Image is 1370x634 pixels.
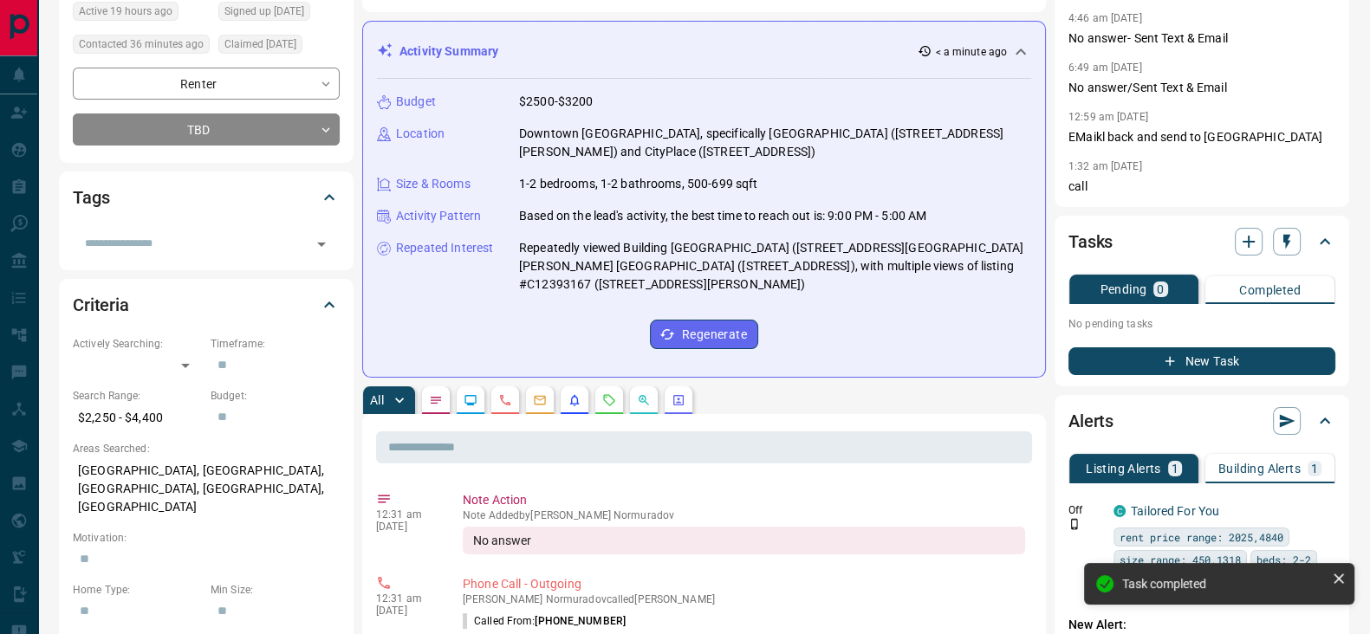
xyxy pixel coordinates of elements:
[498,393,512,407] svg: Calls
[1068,79,1335,97] p: No answer/Sent Text & Email
[1068,400,1335,442] div: Alerts
[1120,551,1241,568] span: size range: 450,1318
[1068,502,1103,518] p: Off
[211,388,340,404] p: Budget:
[1114,505,1126,517] div: condos.ca
[519,93,593,111] p: $2500-$3200
[1120,528,1283,546] span: rent price range: 2025,4840
[463,613,626,629] p: Called From:
[370,394,384,406] p: All
[602,393,616,407] svg: Requests
[73,336,202,352] p: Actively Searching:
[568,393,581,407] svg: Listing Alerts
[399,42,498,61] p: Activity Summary
[1068,12,1142,24] p: 4:46 am [DATE]
[73,456,340,521] p: [GEOGRAPHIC_DATA], [GEOGRAPHIC_DATA], [GEOGRAPHIC_DATA], [GEOGRAPHIC_DATA], [GEOGRAPHIC_DATA]
[464,393,477,407] svg: Lead Browsing Activity
[1131,504,1219,518] a: Tailored For You
[73,388,202,404] p: Search Range:
[73,582,202,598] p: Home Type:
[637,393,651,407] svg: Opportunities
[1172,463,1178,475] p: 1
[672,393,685,407] svg: Agent Actions
[1122,577,1325,591] div: Task completed
[73,113,340,146] div: TBD
[309,232,334,256] button: Open
[1068,221,1335,262] div: Tasks
[1068,616,1335,634] p: New Alert:
[224,3,304,20] span: Signed up [DATE]
[376,592,437,605] p: 12:31 am
[376,508,437,521] p: 12:31 am
[79,3,172,20] span: Active 19 hours ago
[73,441,340,456] p: Areas Searched:
[1068,518,1081,530] svg: Push Notification Only
[463,509,1025,521] p: Note Added by [PERSON_NAME] Normuradov
[1218,463,1301,475] p: Building Alerts
[1068,407,1114,435] h2: Alerts
[396,93,436,111] p: Budget
[650,320,758,349] button: Regenerate
[73,530,340,546] p: Motivation:
[535,615,626,627] span: [PHONE_NUMBER]
[519,175,757,193] p: 1-2 bedrooms, 1-2 bathrooms, 500-699 sqft
[1256,551,1311,568] span: beds: 2-2
[1068,347,1335,375] button: New Task
[377,36,1031,68] div: Activity Summary< a minute ago
[1311,463,1318,475] p: 1
[519,125,1031,161] p: Downtown [GEOGRAPHIC_DATA], specifically [GEOGRAPHIC_DATA] ([STREET_ADDRESS][PERSON_NAME]) and Ci...
[519,239,1031,294] p: Repeatedly viewed Building [GEOGRAPHIC_DATA] ([STREET_ADDRESS][GEOGRAPHIC_DATA][PERSON_NAME] [GEO...
[73,291,129,319] h2: Criteria
[73,284,340,326] div: Criteria
[376,605,437,617] p: [DATE]
[1100,283,1146,295] p: Pending
[396,175,471,193] p: Size & Rooms
[1239,284,1301,296] p: Completed
[218,35,340,59] div: Tue Aug 26 2025
[1086,463,1161,475] p: Listing Alerts
[935,44,1007,60] p: < a minute ago
[1068,61,1142,74] p: 6:49 am [DATE]
[533,393,547,407] svg: Emails
[463,593,1025,605] p: [PERSON_NAME] Normuradov called [PERSON_NAME]
[1068,178,1335,196] p: call
[396,125,445,143] p: Location
[211,582,340,598] p: Min Size:
[1068,160,1142,172] p: 1:32 am [DATE]
[73,68,340,100] div: Renter
[396,239,493,257] p: Repeated Interest
[519,207,926,225] p: Based on the lead's activity, the best time to reach out is: 9:00 PM - 5:00 AM
[218,2,340,26] div: Fri Aug 22 2025
[224,36,296,53] span: Claimed [DATE]
[211,336,340,352] p: Timeframe:
[1068,311,1335,337] p: No pending tasks
[73,404,202,432] p: $2,250 - $4,400
[1068,228,1113,256] h2: Tasks
[376,521,437,533] p: [DATE]
[73,2,210,26] div: Mon Oct 13 2025
[463,575,1025,593] p: Phone Call - Outgoing
[73,184,109,211] h2: Tags
[1157,283,1164,295] p: 0
[79,36,204,53] span: Contacted 36 minutes ago
[463,491,1025,509] p: Note Action
[1068,111,1148,123] p: 12:59 am [DATE]
[73,35,210,59] div: Mon Oct 13 2025
[429,393,443,407] svg: Notes
[1068,29,1335,48] p: No answer- Sent Text & Email
[1068,128,1335,146] p: EMaikl back and send to [GEOGRAPHIC_DATA]
[396,207,481,225] p: Activity Pattern
[463,527,1025,554] div: No answer
[73,177,340,218] div: Tags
